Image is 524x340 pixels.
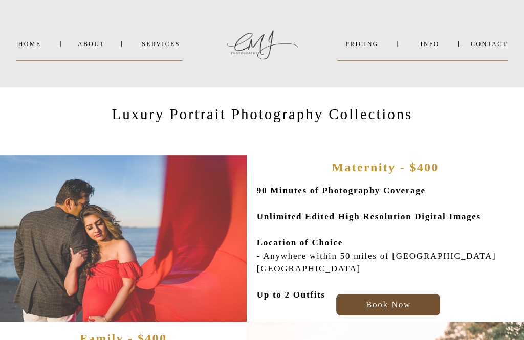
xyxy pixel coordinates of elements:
[332,160,439,173] b: Maternity - $400
[340,297,437,307] a: Book Now
[409,40,451,47] a: INFO
[471,40,508,47] a: Contact
[257,185,426,195] b: 90 Minutes of Photography Coverage
[78,40,104,47] a: About
[338,40,387,47] a: PRICING
[257,183,524,289] p: - Anywhere within 50 miles of [GEOGRAPHIC_DATA] [GEOGRAPHIC_DATA]
[111,105,413,127] p: Luxury Portrait Photography Collections
[16,40,42,47] a: Home
[257,211,481,247] b: Unlimited Edited High Resolution Digital Images Location of Choice
[257,290,325,300] b: Up to 2 Outfits
[139,40,183,47] a: SERVICES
